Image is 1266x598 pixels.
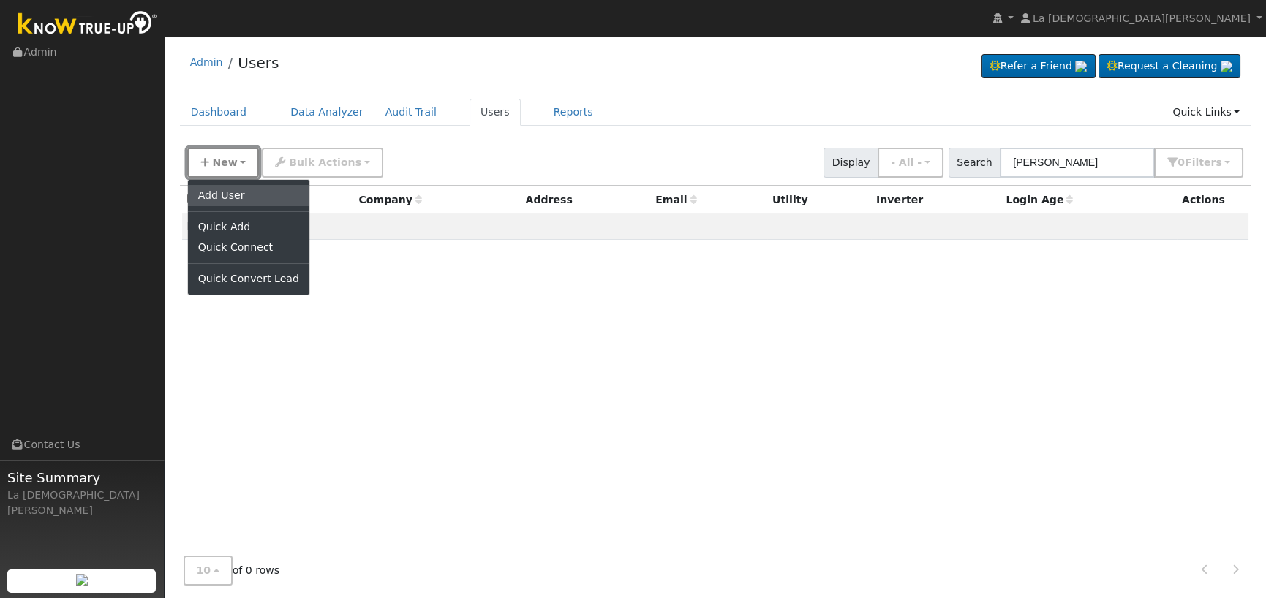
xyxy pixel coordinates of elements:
[238,54,279,72] a: Users
[772,192,866,208] div: Utility
[655,194,696,205] span: Email
[1075,61,1087,72] img: retrieve
[11,8,165,41] img: Know True-Up
[182,213,1249,240] td: None
[197,564,211,576] span: 10
[289,156,361,168] span: Bulk Actions
[1182,192,1243,208] div: Actions
[470,99,521,126] a: Users
[76,574,88,586] img: retrieve
[1161,99,1251,126] a: Quick Links
[184,556,233,586] button: 10
[981,54,1096,79] a: Refer a Friend
[184,556,280,586] span: of 0 rows
[876,192,995,208] div: Inverter
[279,99,374,126] a: Data Analyzer
[878,148,943,178] button: - All -
[824,148,878,178] span: Display
[188,238,309,258] a: Quick Connect
[180,99,258,126] a: Dashboard
[212,156,237,168] span: New
[949,148,1001,178] span: Search
[1099,54,1240,79] a: Request a Cleaning
[543,99,604,126] a: Reports
[7,488,157,518] div: La [DEMOGRAPHIC_DATA][PERSON_NAME]
[1000,148,1155,178] input: Search
[188,269,309,289] a: Quick Convert Lead
[1221,61,1232,72] img: retrieve
[1154,148,1243,178] button: 0Filters
[1185,156,1222,168] span: Filter
[262,148,383,178] button: Bulk Actions
[190,56,223,68] a: Admin
[1216,156,1221,168] span: s
[1006,194,1073,205] span: Days since last login
[188,185,309,205] a: Add User
[1033,12,1251,24] span: La [DEMOGRAPHIC_DATA][PERSON_NAME]
[7,468,157,488] span: Site Summary
[187,148,260,178] button: New
[374,99,448,126] a: Audit Trail
[188,217,309,238] a: Quick Add
[525,192,645,208] div: Address
[359,194,422,205] span: Company name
